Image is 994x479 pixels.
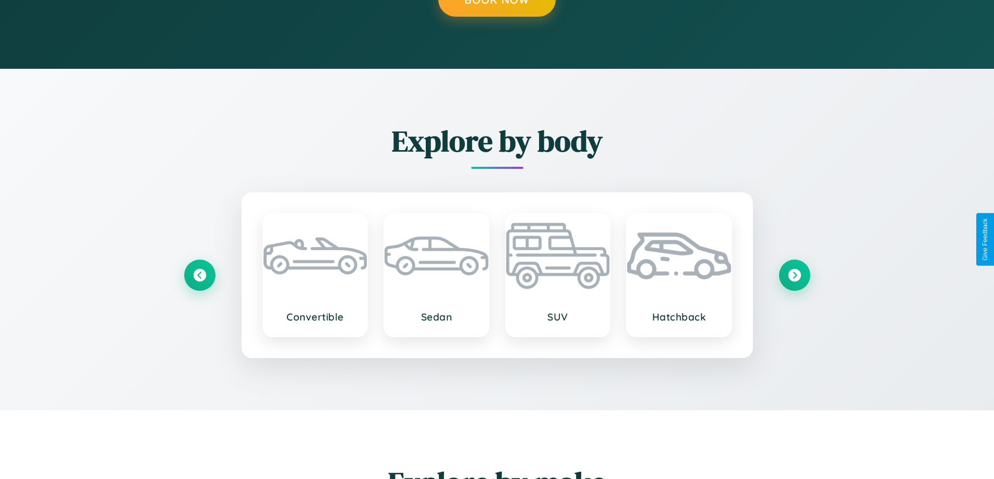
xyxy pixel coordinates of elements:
[184,121,810,161] h2: Explore by body
[638,311,721,323] h3: Hatchback
[274,311,357,323] h3: Convertible
[981,218,989,261] div: Give Feedback
[517,311,600,323] h3: SUV
[395,311,478,323] h3: Sedan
